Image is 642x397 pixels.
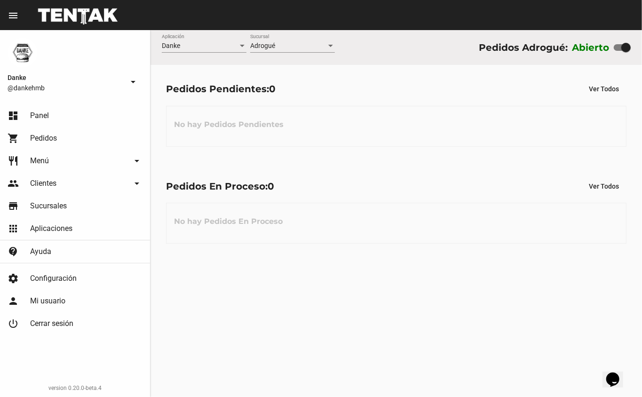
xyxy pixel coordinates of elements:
mat-icon: store [8,200,19,212]
span: 0 [268,181,274,192]
h3: No hay Pedidos En Proceso [166,207,290,236]
div: Pedidos Pendientes: [166,81,276,96]
mat-icon: arrow_drop_down [131,178,143,189]
button: Ver Todos [581,178,626,195]
span: Adrogué [250,42,275,49]
mat-icon: power_settings_new [8,318,19,329]
span: Pedidos [30,134,57,143]
mat-icon: contact_support [8,246,19,257]
div: version 0.20.0-beta.4 [8,383,143,393]
span: Cerrar sesión [30,319,73,328]
mat-icon: menu [8,10,19,21]
span: Menú [30,156,49,166]
iframe: chat widget [602,359,633,388]
h3: No hay Pedidos Pendientes [166,111,291,139]
img: 1d4517d0-56da-456b-81f5-6111ccf01445.png [8,38,38,68]
span: Danke [8,72,124,83]
span: Ayuda [30,247,51,256]
span: Sucursales [30,201,67,211]
span: Ver Todos [589,183,619,190]
label: Abierto [572,40,610,55]
button: Ver Todos [581,80,626,97]
span: Mi usuario [30,296,65,306]
span: Panel [30,111,49,120]
mat-icon: person [8,295,19,307]
mat-icon: shopping_cart [8,133,19,144]
mat-icon: arrow_drop_down [127,76,139,87]
div: Pedidos Adrogué: [479,40,568,55]
mat-icon: settings [8,273,19,284]
span: Ver Todos [589,85,619,93]
span: Danke [162,42,180,49]
mat-icon: arrow_drop_down [131,155,143,167]
span: Clientes [30,179,56,188]
mat-icon: people [8,178,19,189]
span: Configuración [30,274,77,283]
mat-icon: apps [8,223,19,234]
mat-icon: restaurant [8,155,19,167]
span: Aplicaciones [30,224,72,233]
div: Pedidos En Proceso: [166,179,274,194]
span: @dankehmb [8,83,124,93]
mat-icon: dashboard [8,110,19,121]
span: 0 [269,83,276,95]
